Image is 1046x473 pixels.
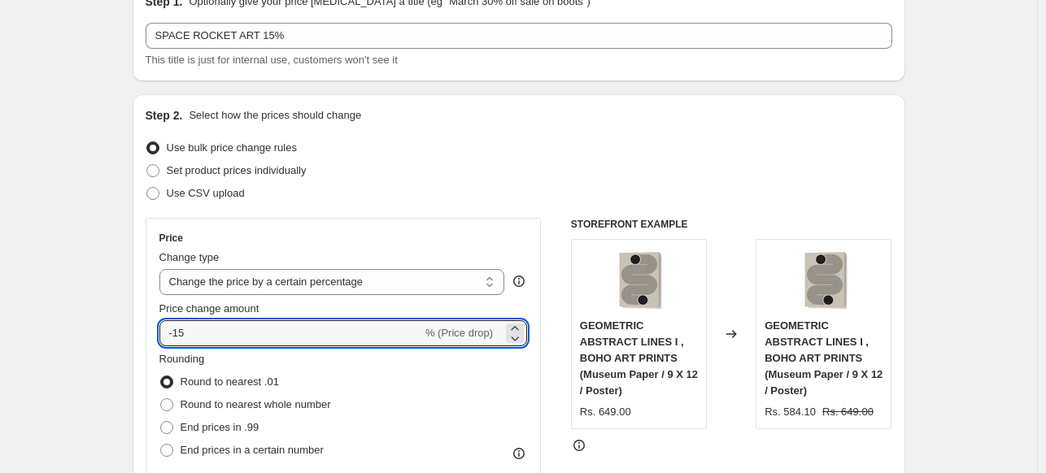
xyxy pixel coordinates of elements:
[822,404,874,420] strike: Rs. 649.00
[511,273,527,289] div: help
[765,404,816,420] div: Rs. 584.10
[159,232,183,245] h3: Price
[159,302,259,315] span: Price change amount
[580,404,631,420] div: Rs. 649.00
[167,141,297,154] span: Use bulk price change rules
[146,54,398,66] span: This title is just for internal use, customers won't see it
[181,421,259,433] span: End prices in .99
[167,187,245,199] span: Use CSV upload
[580,319,698,397] span: GEOMETRIC ABSTRACT LINES I , BOHO ART PRINTS (Museum Paper / 9 X 12 / Poster)
[146,23,892,49] input: 30% off holiday sale
[159,251,220,263] span: Change type
[425,327,493,339] span: % (Price drop)
[146,107,183,124] h2: Step 2.
[571,218,892,231] h6: STOREFRONT EXAMPLE
[159,353,205,365] span: Rounding
[181,444,324,456] span: End prices in a certain number
[791,248,856,313] img: gallerywrap-resized_212f066c-7c3d-4415-9b16-553eb73bee29_80x.jpg
[181,375,279,388] span: Round to nearest .01
[189,107,361,124] p: Select how the prices should change
[765,319,883,397] span: GEOMETRIC ABSTRACT LINES I , BOHO ART PRINTS (Museum Paper / 9 X 12 / Poster)
[159,320,422,346] input: -15
[181,398,331,410] span: Round to nearest whole number
[167,164,307,176] span: Set product prices individually
[606,248,671,313] img: gallerywrap-resized_212f066c-7c3d-4415-9b16-553eb73bee29_80x.jpg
